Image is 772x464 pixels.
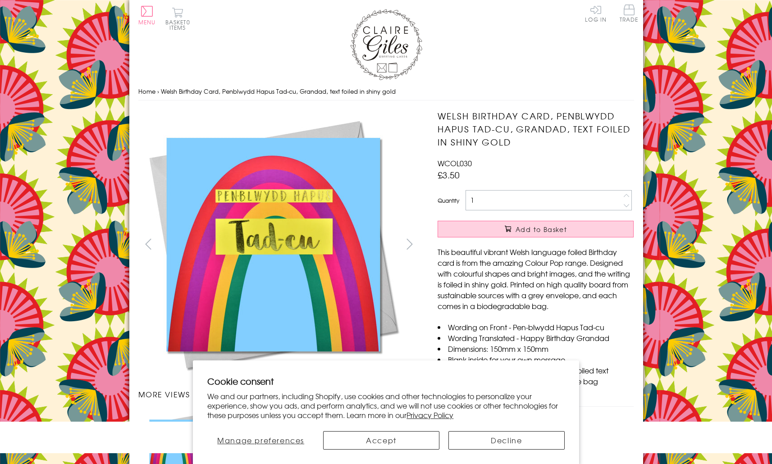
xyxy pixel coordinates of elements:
[516,225,567,234] span: Add to Basket
[165,7,190,30] button: Basket0 items
[438,322,634,332] li: Wording on Front - Pen-blwydd Hapus Tad-cu
[438,354,634,365] li: Blank inside for your own message
[438,109,634,148] h1: Welsh Birthday Card, Penblwydd Hapus Tad-cu, Grandad, text foiled in shiny gold
[438,332,634,343] li: Wording Translated - Happy Birthday Grandad
[169,18,190,32] span: 0 items
[438,343,634,354] li: Dimensions: 150mm x 150mm
[407,409,453,420] a: Privacy Policy
[138,6,156,25] button: Menu
[138,82,634,101] nav: breadcrumbs
[138,18,156,26] span: Menu
[399,234,420,254] button: next
[138,109,408,380] img: Welsh Birthday Card, Penblwydd Hapus Tad-cu, Grandad, text foiled in shiny gold
[207,391,565,419] p: We and our partners, including Shopify, use cookies and other technologies to personalize your ex...
[138,389,420,400] h3: More views
[420,109,690,380] img: Welsh Birthday Card, Penblwydd Hapus Tad-cu, Grandad, text foiled in shiny gold
[620,5,639,24] a: Trade
[448,431,565,450] button: Decline
[438,196,459,205] label: Quantity
[138,234,159,254] button: prev
[217,435,304,446] span: Manage preferences
[438,158,472,168] span: WCOL030
[438,246,634,311] p: This beautiful vibrant Welsh language foiled Birthday card is from the amazing Colour Pop range. ...
[620,5,639,22] span: Trade
[207,375,565,387] h2: Cookie consent
[438,221,634,237] button: Add to Basket
[350,9,422,80] img: Claire Giles Greetings Cards
[323,431,439,450] button: Accept
[138,87,155,96] a: Home
[161,87,396,96] span: Welsh Birthday Card, Penblwydd Hapus Tad-cu, Grandad, text foiled in shiny gold
[585,5,607,22] a: Log In
[157,87,159,96] span: ›
[207,431,314,450] button: Manage preferences
[438,168,460,181] span: £3.50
